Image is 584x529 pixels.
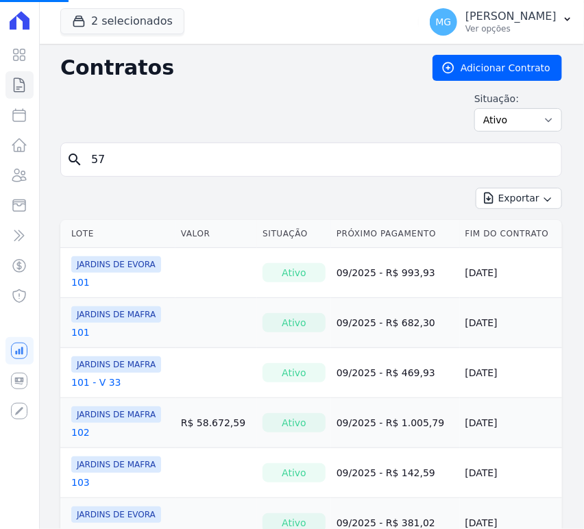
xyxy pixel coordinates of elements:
a: 09/2025 - R$ 381,02 [337,517,435,528]
span: JARDINS DE MAFRA [71,456,161,473]
a: 09/2025 - R$ 142,59 [337,467,435,478]
i: search [66,151,83,168]
a: 103 [71,476,90,489]
td: [DATE] [460,298,562,348]
span: JARDINS DE EVORA [71,506,161,523]
a: 102 [71,426,90,439]
td: R$ 58.672,59 [175,398,257,448]
a: 09/2025 - R$ 682,30 [337,317,435,328]
div: Ativo [263,263,326,282]
span: JARDINS DE MAFRA [71,356,161,373]
a: 09/2025 - R$ 993,93 [337,267,435,278]
p: [PERSON_NAME] [465,10,557,23]
p: Ver opções [465,23,557,34]
a: 101 [71,325,90,339]
td: [DATE] [460,348,562,398]
span: JARDINS DE EVORA [71,256,161,273]
span: MG [436,17,452,27]
td: [DATE] [460,448,562,498]
th: Lote [60,220,175,248]
th: Fim do Contrato [460,220,562,248]
a: Adicionar Contrato [433,55,562,81]
th: Situação [257,220,331,248]
td: [DATE] [460,248,562,298]
div: Ativo [263,313,326,332]
div: Ativo [263,363,326,382]
a: 09/2025 - R$ 469,93 [337,367,435,378]
a: 101 - V 33 [71,376,121,389]
button: MG [PERSON_NAME] Ver opções [419,3,584,41]
span: JARDINS DE MAFRA [71,306,161,323]
th: Valor [175,220,257,248]
h2: Contratos [60,56,411,80]
span: JARDINS DE MAFRA [71,406,161,423]
a: 101 [71,275,90,289]
button: 2 selecionados [60,8,184,34]
th: Próximo Pagamento [331,220,460,248]
button: Exportar [476,188,562,209]
div: Ativo [263,463,326,482]
div: Ativo [263,413,326,432]
label: Situação: [474,92,562,106]
input: Buscar por nome do lote [83,146,556,173]
td: [DATE] [460,398,562,448]
a: 09/2025 - R$ 1.005,79 [337,417,445,428]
